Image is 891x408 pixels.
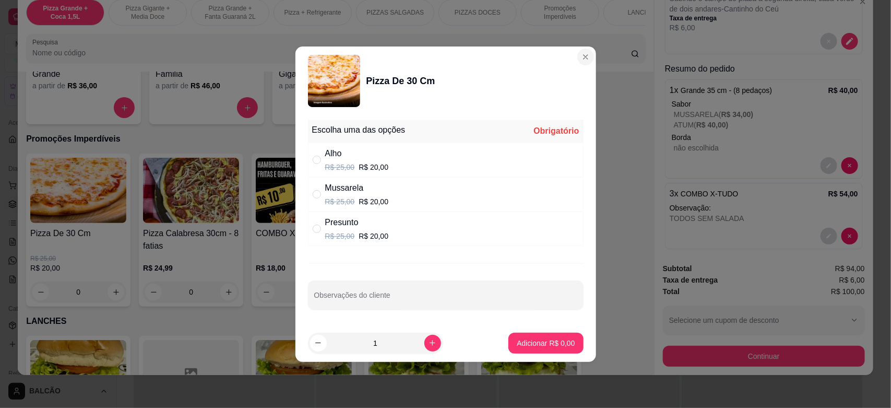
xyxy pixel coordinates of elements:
[314,294,577,305] input: Observações do cliente
[424,335,441,352] button: increase-product-quantity
[310,335,327,352] button: decrease-product-quantity
[312,124,406,136] div: Escolha uma das opções
[517,338,575,348] p: Adicionar R$ 0,00
[325,196,355,207] p: R$ 25,00
[308,55,360,107] img: product-image
[325,147,389,160] div: Alho
[359,162,388,172] p: R$ 20,00
[533,125,579,137] div: Obrigatório
[366,74,435,88] div: Pizza De 30 Cm
[508,333,583,354] button: Adicionar R$ 0,00
[325,216,389,229] div: Presunto
[359,231,388,241] p: R$ 20,00
[325,162,355,172] p: R$ 25,00
[325,182,389,194] div: Mussarela
[577,49,594,65] button: Close
[359,196,388,207] p: R$ 20,00
[325,231,355,241] p: R$ 25,00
